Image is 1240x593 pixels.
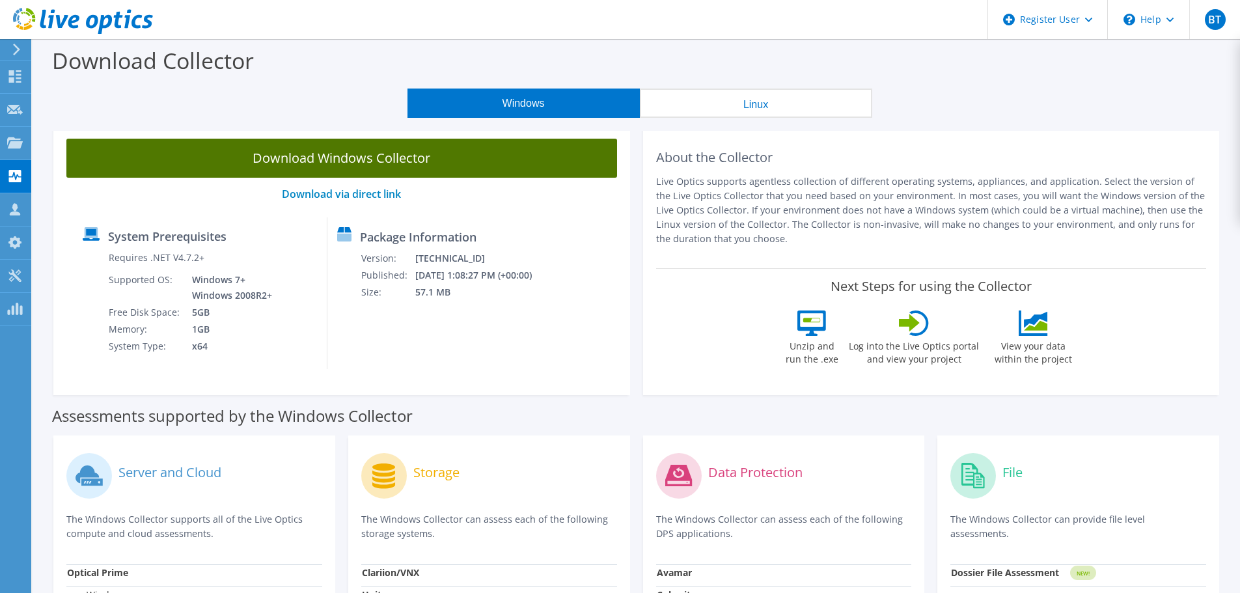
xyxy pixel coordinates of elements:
[361,250,415,267] td: Version:
[640,89,872,118] button: Linux
[1002,466,1023,479] label: File
[407,89,640,118] button: Windows
[782,336,842,366] label: Unzip and run the .exe
[1205,9,1226,30] span: BT
[182,304,275,321] td: 5GB
[415,267,549,284] td: [DATE] 1:08:27 PM (+00:00)
[118,466,221,479] label: Server and Cloud
[656,512,912,541] p: The Windows Collector can assess each of the following DPS applications.
[108,338,182,355] td: System Type:
[108,321,182,338] td: Memory:
[361,284,415,301] td: Size:
[831,279,1032,294] label: Next Steps for using the Collector
[415,250,549,267] td: [TECHNICAL_ID]
[950,512,1206,541] p: The Windows Collector can provide file level assessments.
[360,230,476,243] label: Package Information
[1123,14,1135,25] svg: \n
[951,566,1059,579] strong: Dossier File Assessment
[108,271,182,304] td: Supported OS:
[182,338,275,355] td: x64
[657,566,692,579] strong: Avamar
[109,251,204,264] label: Requires .NET V4.7.2+
[656,174,1207,246] p: Live Optics supports agentless collection of different operating systems, appliances, and applica...
[848,336,980,366] label: Log into the Live Optics portal and view your project
[67,566,128,579] strong: Optical Prime
[282,187,401,201] a: Download via direct link
[66,512,322,541] p: The Windows Collector supports all of the Live Optics compute and cloud assessments.
[656,150,1207,165] h2: About the Collector
[361,512,617,541] p: The Windows Collector can assess each of the following storage systems.
[361,267,415,284] td: Published:
[182,321,275,338] td: 1GB
[415,284,549,301] td: 57.1 MB
[986,336,1080,366] label: View your data within the project
[362,566,419,579] strong: Clariion/VNX
[182,271,275,304] td: Windows 7+ Windows 2008R2+
[66,139,617,178] a: Download Windows Collector
[52,409,413,422] label: Assessments supported by the Windows Collector
[108,304,182,321] td: Free Disk Space:
[413,466,460,479] label: Storage
[708,466,803,479] label: Data Protection
[52,46,254,76] label: Download Collector
[108,230,227,243] label: System Prerequisites
[1077,570,1090,577] tspan: NEW!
